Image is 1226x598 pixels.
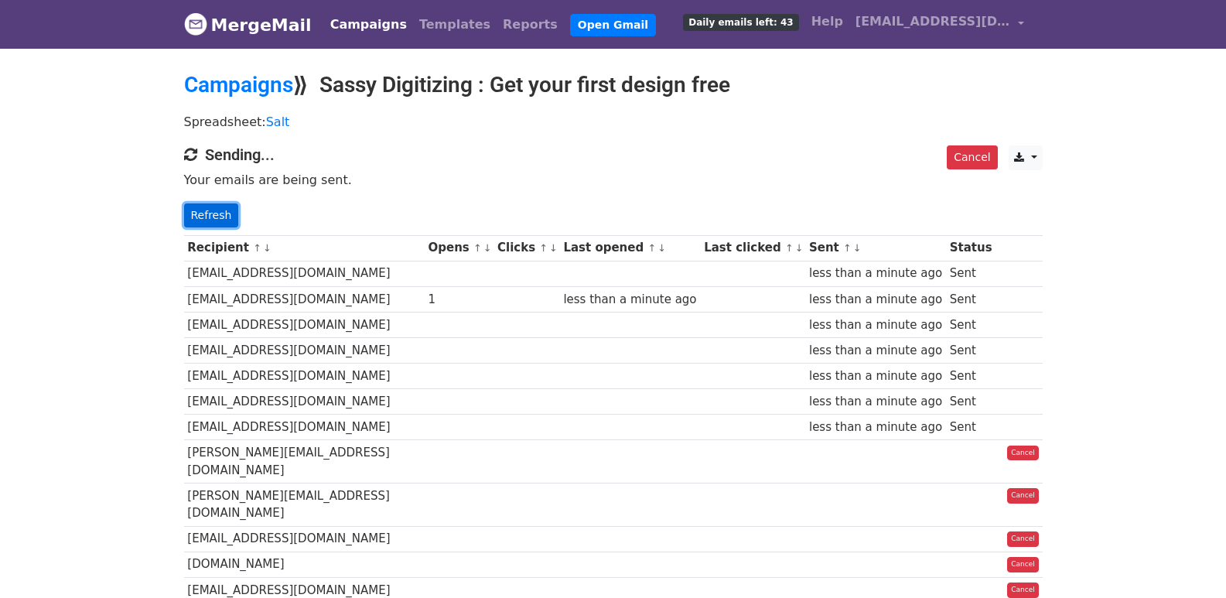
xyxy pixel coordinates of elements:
h4: Sending... [184,145,1043,164]
div: less than a minute ago [809,367,942,385]
div: 1 [428,291,490,309]
div: less than a minute ago [809,393,942,411]
th: Clicks [493,235,559,261]
a: ↓ [795,242,804,254]
td: Sent [946,286,995,312]
div: less than a minute ago [809,291,942,309]
a: Daily emails left: 43 [677,6,804,37]
td: [EMAIL_ADDRESS][DOMAIN_NAME] [184,337,425,363]
th: Last clicked [700,235,805,261]
td: [DOMAIN_NAME] [184,552,425,577]
a: Cancel [1007,583,1039,598]
a: ↑ [253,242,261,254]
a: Salt [266,114,290,129]
div: less than a minute ago [563,291,696,309]
a: ↑ [473,242,482,254]
img: MergeMail logo [184,12,207,36]
a: ↓ [657,242,666,254]
th: Opens [425,235,494,261]
td: [EMAIL_ADDRESS][DOMAIN_NAME] [184,389,425,415]
a: ↓ [549,242,558,254]
td: [EMAIL_ADDRESS][DOMAIN_NAME] [184,415,425,440]
th: Recipient [184,235,425,261]
td: [EMAIL_ADDRESS][DOMAIN_NAME] [184,312,425,337]
a: Campaigns [184,72,293,97]
td: Sent [946,312,995,337]
td: Sent [946,389,995,415]
div: less than a minute ago [809,342,942,360]
h2: ⟫ Sassy Digitizing : Get your first design free [184,72,1043,98]
td: [EMAIL_ADDRESS][DOMAIN_NAME] [184,364,425,389]
td: Sent [946,364,995,389]
span: [EMAIL_ADDRESS][DOMAIN_NAME] [855,12,1010,31]
a: MergeMail [184,9,312,41]
a: Help [805,6,849,37]
a: Reports [497,9,564,40]
a: Templates [413,9,497,40]
td: Sent [946,337,995,363]
td: Sent [946,261,995,286]
a: Cancel [1007,446,1039,461]
a: [EMAIL_ADDRESS][DOMAIN_NAME] [849,6,1030,43]
iframe: Chat Widget [1149,524,1226,598]
a: ↑ [647,242,656,254]
td: [EMAIL_ADDRESS][DOMAIN_NAME] [184,261,425,286]
a: Open Gmail [570,14,656,36]
td: [PERSON_NAME][EMAIL_ADDRESS][DOMAIN_NAME] [184,483,425,526]
a: Cancel [1007,488,1039,504]
div: less than a minute ago [809,316,942,334]
a: ↓ [263,242,271,254]
td: Sent [946,415,995,440]
td: [EMAIL_ADDRESS][DOMAIN_NAME] [184,286,425,312]
p: Spreadsheet: [184,114,1043,130]
span: Daily emails left: 43 [683,14,798,31]
p: Your emails are being sent. [184,172,1043,188]
a: ↑ [843,242,852,254]
div: less than a minute ago [809,265,942,282]
th: Sent [805,235,946,261]
td: [EMAIL_ADDRESS][DOMAIN_NAME] [184,526,425,552]
a: Campaigns [324,9,413,40]
a: ↓ [853,242,862,254]
a: Cancel [1007,531,1039,547]
a: ↑ [539,242,548,254]
a: Refresh [184,203,239,227]
div: less than a minute ago [809,419,942,436]
a: Cancel [947,145,997,169]
a: ↑ [785,242,794,254]
td: [PERSON_NAME][EMAIL_ADDRESS][DOMAIN_NAME] [184,440,425,484]
th: Last opened [560,235,701,261]
a: Cancel [1007,557,1039,572]
th: Status [946,235,995,261]
a: ↓ [483,242,492,254]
